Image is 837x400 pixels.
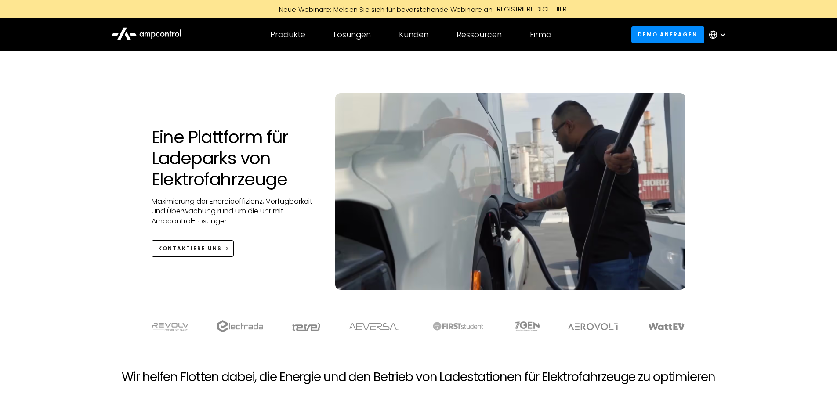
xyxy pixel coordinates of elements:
[122,370,715,385] h2: Wir helfen Flotten dabei, die Energie und den Betrieb von Ladestationen für Elektrofahrzeuge zu o...
[333,30,371,40] div: Lösungen
[399,30,428,40] div: Kunden
[457,30,502,40] div: Ressourcen
[631,26,704,43] a: Demo anfragen
[221,4,616,14] a: Neue Webinare: Melden Sie sich für bevorstehende Webinare anREGISTRIERE DICH HIER
[270,30,305,40] div: Produkte
[152,240,234,256] a: KONTAKTIERE UNS
[497,4,567,14] div: REGISTRIERE DICH HIER
[568,323,620,330] img: Aerovolt Logo
[530,30,551,40] div: Firma
[152,126,318,190] h1: Eine Plattform für Ladeparks von Elektrofahrzeuge
[648,323,685,330] img: WattEV logo
[152,197,318,226] p: Maximierung der Energieeffizienz, Verfügbarkeit und Überwachung rund um die Uhr mit Ampcontrol-Lö...
[270,5,497,14] div: Neue Webinare: Melden Sie sich für bevorstehende Webinare an
[217,320,263,332] img: electrada logo
[158,245,222,252] div: KONTAKTIERE UNS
